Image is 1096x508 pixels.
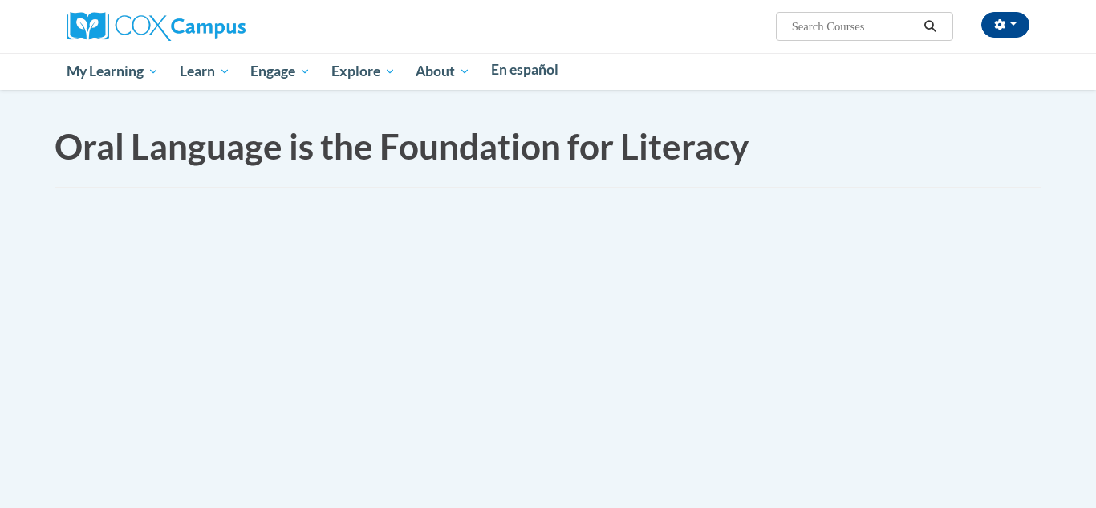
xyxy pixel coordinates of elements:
[331,62,396,81] span: Explore
[790,17,919,36] input: Search Courses
[321,53,406,90] a: Explore
[481,53,569,87] a: En español
[981,12,1029,38] button: Account Settings
[416,62,470,81] span: About
[491,61,558,78] span: En español
[169,53,241,90] a: Learn
[240,53,321,90] a: Engage
[180,62,230,81] span: Learn
[67,12,246,41] img: Cox Campus
[919,17,943,36] button: Search
[55,125,749,167] span: Oral Language is the Foundation for Literacy
[56,53,169,90] a: My Learning
[406,53,481,90] a: About
[923,21,938,33] i: 
[67,18,246,32] a: Cox Campus
[43,53,1053,90] div: Main menu
[250,62,311,81] span: Engage
[67,62,159,81] span: My Learning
